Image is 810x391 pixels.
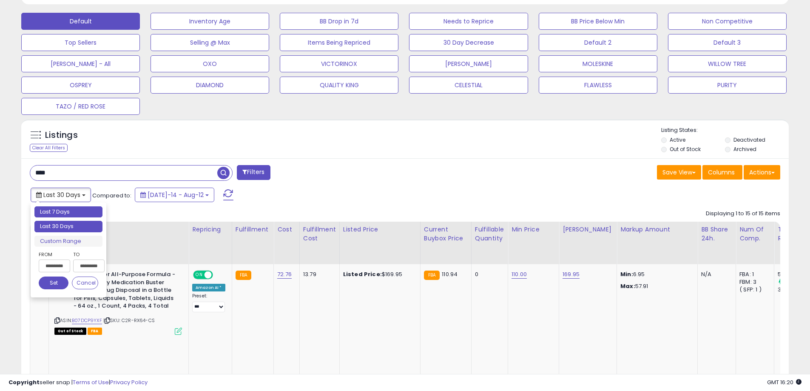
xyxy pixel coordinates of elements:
button: Needs to Reprice [409,13,528,30]
button: Columns [702,165,742,180]
span: 2025-09-12 16:20 GMT [767,378,801,386]
button: VICTORINOX [280,55,398,72]
small: FBA [236,271,251,280]
div: Listed Price [343,225,417,234]
button: Cancel [72,277,98,289]
span: Columns [708,168,735,177]
button: [DATE]-14 - Aug-12 [135,188,214,202]
div: Repricing [192,225,228,234]
button: [PERSON_NAME] - All [21,55,140,72]
button: Top Sellers [21,34,140,51]
button: Actions [744,165,780,180]
button: Inventory Age [151,13,269,30]
button: PURITY [668,77,787,94]
label: Out of Stock [670,146,701,153]
button: MOLESKINE [539,55,657,72]
button: Selling @ Max [151,34,269,51]
b: Listed Price: [343,270,382,278]
div: Fulfillment [236,225,270,234]
span: All listings that are currently out of stock and unavailable for purchase on Amazon [54,328,86,335]
a: 169.95 [563,270,580,279]
div: Markup Amount [620,225,694,234]
button: Filters [237,165,270,180]
p: Listing States: [661,126,789,134]
div: 0 [475,271,501,278]
span: 110.94 [442,270,458,278]
label: Active [670,136,685,143]
button: OSPREY [21,77,140,94]
span: [DATE]-14 - Aug-12 [148,191,204,199]
div: FBM: 3 [739,278,767,286]
label: To [73,250,98,259]
button: BB Price Below Min [539,13,657,30]
button: WILLOW TREE [668,55,787,72]
div: Amazon AI * [192,284,225,291]
button: 30 Day Decrease [409,34,528,51]
li: Custom Range [34,236,102,247]
div: Current Buybox Price [424,225,468,243]
div: ASIN: [54,271,182,334]
button: OXO [151,55,269,72]
span: ON [194,271,205,279]
button: BB Drop in 7d [280,13,398,30]
h5: Listings [45,129,78,141]
button: CELESTIAL [409,77,528,94]
strong: Max: [620,282,635,290]
label: From [39,250,68,259]
button: QUALITY KING [280,77,398,94]
b: Rx Destroyer All-Purpose Formula - Eco-Friendly Medication Buster Solution, Drug Disposal in a Bo... [74,271,177,312]
a: B07DCP9YXF [72,317,102,324]
button: Save View [657,165,701,180]
div: 13.79 [303,271,333,278]
button: [PERSON_NAME] [409,55,528,72]
li: Last 7 Days [34,206,102,218]
span: | SKU: C2R-RX64-CS [103,317,155,324]
button: Default [21,13,140,30]
strong: Copyright [9,378,40,386]
div: [PERSON_NAME] [563,225,613,234]
button: Items Being Repriced [280,34,398,51]
a: 110.00 [512,270,527,279]
a: Privacy Policy [110,378,148,386]
button: Default 2 [539,34,657,51]
span: Compared to: [92,191,131,200]
button: FLAWLESS [539,77,657,94]
button: Last 30 Days [31,188,91,202]
button: DIAMOND [151,77,269,94]
a: Terms of Use [73,378,109,386]
span: FBA [88,328,102,335]
p: 6.95 [620,271,691,278]
label: Archived [733,146,756,153]
div: BB Share 24h. [701,225,732,243]
button: TAZO / RED ROSE [21,98,140,115]
div: Title [52,225,185,234]
button: Default 3 [668,34,787,51]
div: Clear All Filters [30,144,68,152]
div: Fulfillable Quantity [475,225,504,243]
strong: Min: [620,270,633,278]
a: 72.76 [277,270,292,279]
small: FBA [424,271,440,280]
span: OFF [212,271,225,279]
div: Min Price [512,225,555,234]
div: Cost [277,225,296,234]
div: Displaying 1 to 15 of 15 items [706,210,780,218]
button: Non Competitive [668,13,787,30]
div: Num of Comp. [739,225,770,243]
div: FBA: 1 [739,271,767,278]
div: seller snap | | [9,379,148,387]
button: Set [39,277,68,289]
p: 57.91 [620,283,691,290]
li: Last 30 Days [34,221,102,232]
div: $169.95 [343,271,414,278]
span: Last 30 Days [43,191,80,199]
label: Deactivated [733,136,765,143]
div: Total Rev. [778,225,809,243]
div: Preset: [192,293,225,312]
div: ( SFP: 1 ) [739,286,767,294]
div: Fulfillment Cost [303,225,336,243]
div: N/A [701,271,729,278]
